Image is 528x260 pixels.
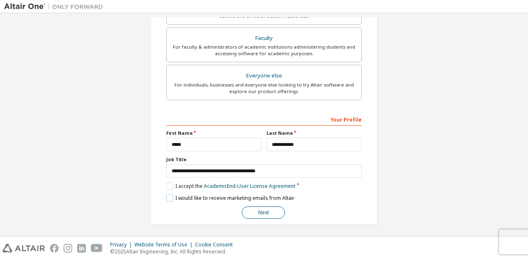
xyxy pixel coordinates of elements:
[195,241,238,248] div: Cookie Consent
[2,244,45,253] img: altair_logo.svg
[166,156,362,163] label: Job Title
[166,183,295,190] label: I accept the
[172,82,356,95] div: For individuals, businesses and everyone else looking to try Altair software and explore our prod...
[266,130,362,136] label: Last Name
[77,244,86,253] img: linkedin.svg
[204,183,295,190] a: Academic End-User License Agreement
[172,33,356,44] div: Faculty
[166,112,362,126] div: Your Profile
[4,2,107,11] img: Altair One
[64,244,72,253] img: instagram.svg
[166,130,262,136] label: First Name
[110,241,134,248] div: Privacy
[242,206,285,219] button: Next
[110,248,238,255] p: © 2025 Altair Engineering, Inc. All Rights Reserved.
[172,44,356,57] div: For faculty & administrators of academic institutions administering students and accessing softwa...
[134,241,195,248] div: Website Terms of Use
[172,70,356,82] div: Everyone else
[166,194,295,201] label: I would like to receive marketing emails from Altair
[50,244,59,253] img: facebook.svg
[91,244,103,253] img: youtube.svg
